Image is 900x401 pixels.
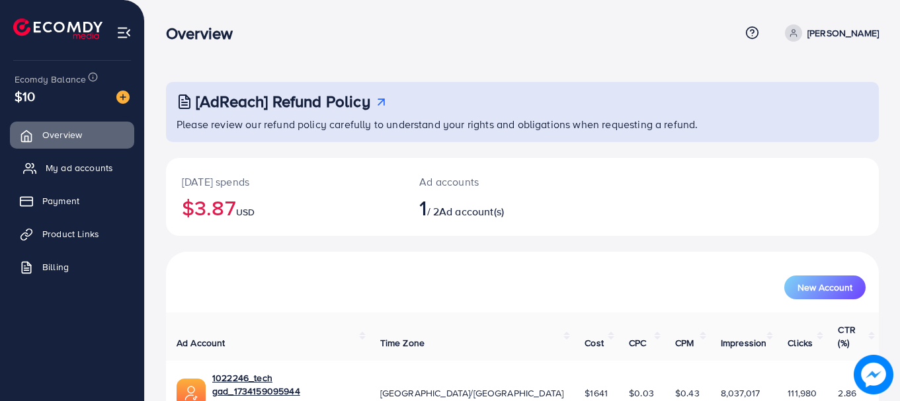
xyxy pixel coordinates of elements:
span: 111,980 [788,386,817,400]
img: logo [13,18,102,39]
span: Ad Account [177,336,225,349]
img: image [854,355,893,394]
span: Clicks [788,336,813,349]
span: Payment [42,194,79,207]
a: Billing [10,254,134,280]
a: [PERSON_NAME] [780,24,879,42]
span: Cost [585,336,604,349]
span: CPC [629,336,646,349]
span: My ad accounts [46,161,113,174]
h3: Overview [166,24,243,43]
img: image [116,91,130,104]
span: New Account [798,283,852,292]
h2: / 2 [419,195,566,220]
span: CTR (%) [838,323,855,349]
span: Product Links [42,227,99,240]
p: [PERSON_NAME] [807,25,879,41]
span: Impression [721,336,767,349]
img: menu [116,25,132,40]
span: $1641 [585,386,608,400]
span: Ad account(s) [439,204,504,219]
span: 2.86 [838,386,856,400]
span: USD [236,205,255,219]
a: Product Links [10,221,134,247]
p: [DATE] spends [182,174,388,190]
a: My ad accounts [10,155,134,181]
span: 1 [419,192,427,223]
button: New Account [784,275,866,299]
h2: $3.87 [182,195,388,220]
span: [GEOGRAPHIC_DATA]/[GEOGRAPHIC_DATA] [380,386,564,400]
p: Ad accounts [419,174,566,190]
span: Time Zone [380,336,425,349]
span: $10 [15,87,35,106]
span: 8,037,017 [721,386,760,400]
span: Ecomdy Balance [15,73,86,86]
span: $0.43 [675,386,700,400]
span: Overview [42,128,82,141]
span: CPM [675,336,694,349]
a: Overview [10,122,134,148]
h3: [AdReach] Refund Policy [196,92,370,111]
a: Payment [10,188,134,214]
span: $0.03 [629,386,654,400]
a: 1022246_tech gad_1734159095944 [212,371,359,398]
p: Please review our refund policy carefully to understand your rights and obligations when requesti... [177,116,871,132]
span: Billing [42,260,69,273]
